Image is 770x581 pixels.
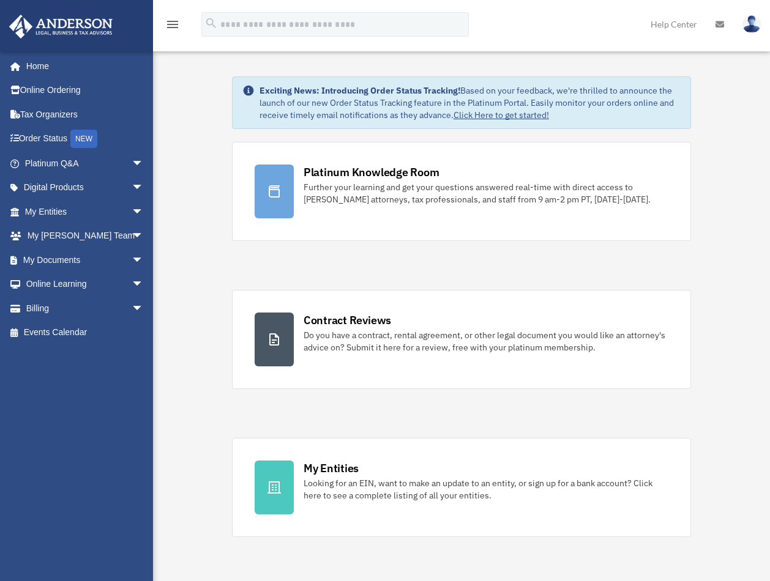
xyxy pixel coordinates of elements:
[232,290,691,389] a: Contract Reviews Do you have a contract, rental agreement, or other legal document you would like...
[260,85,460,96] strong: Exciting News: Introducing Order Status Tracking!
[132,296,156,321] span: arrow_drop_down
[304,477,668,501] div: Looking for an EIN, want to make an update to an entity, or sign up for a bank account? Click her...
[454,109,549,120] a: Click Here to get started!
[132,176,156,201] span: arrow_drop_down
[9,151,162,176] a: Platinum Q&Aarrow_drop_down
[304,181,668,205] div: Further your learning and get your questions answered real-time with direct access to [PERSON_NAM...
[9,320,162,345] a: Events Calendar
[165,17,180,32] i: menu
[742,15,761,33] img: User Pic
[9,102,162,127] a: Tax Organizers
[232,438,691,537] a: My Entities Looking for an EIN, want to make an update to an entity, or sign up for a bank accoun...
[132,248,156,273] span: arrow_drop_down
[9,78,162,103] a: Online Ordering
[6,15,116,39] img: Anderson Advisors Platinum Portal
[9,296,162,320] a: Billingarrow_drop_down
[304,165,439,180] div: Platinum Knowledge Room
[260,84,681,121] div: Based on your feedback, we're thrilled to announce the launch of our new Order Status Tracking fe...
[232,142,691,241] a: Platinum Knowledge Room Further your learning and get your questions answered real-time with dire...
[9,176,162,200] a: Digital Productsarrow_drop_down
[204,17,218,30] i: search
[132,224,156,249] span: arrow_drop_down
[304,461,359,476] div: My Entities
[132,151,156,176] span: arrow_drop_down
[304,329,668,353] div: Do you have a contract, rental agreement, or other legal document you would like an attorney's ad...
[9,272,162,297] a: Online Learningarrow_drop_down
[9,54,156,78] a: Home
[9,127,162,152] a: Order StatusNEW
[165,21,180,32] a: menu
[9,248,162,272] a: My Documentsarrow_drop_down
[132,272,156,297] span: arrow_drop_down
[9,199,162,224] a: My Entitiesarrow_drop_down
[9,224,162,248] a: My [PERSON_NAME] Teamarrow_drop_down
[304,313,391,328] div: Contract Reviews
[132,199,156,224] span: arrow_drop_down
[70,130,97,148] div: NEW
